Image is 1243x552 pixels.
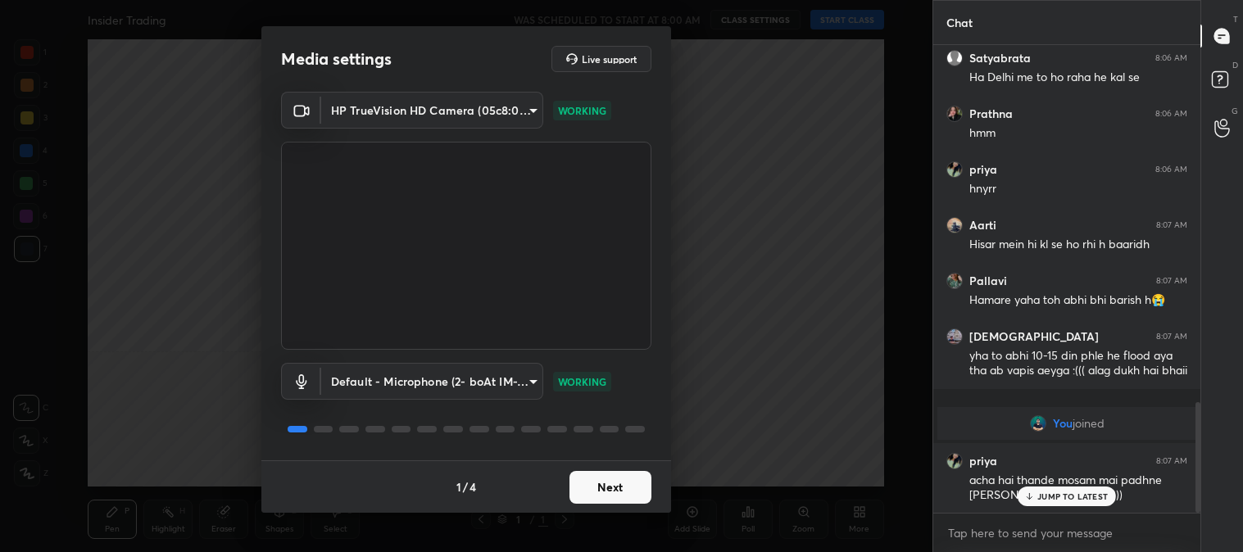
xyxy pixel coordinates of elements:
img: 2e972bb6784346fbb5b0f346d15f8e14.jpg [946,106,963,122]
h4: 1 [456,478,461,495]
div: Hamare yaha toh abhi bhi barish h😭 [969,292,1187,309]
div: 8:07 AM [1156,332,1187,342]
h2: Media settings [281,48,392,70]
h4: / [463,478,468,495]
div: 8:06 AM [1155,53,1187,63]
div: 8:07 AM [1156,220,1187,230]
div: 8:07 AM [1156,276,1187,286]
div: grid [933,45,1200,513]
span: You [1052,417,1072,430]
div: hnyrr [969,181,1187,197]
p: T [1233,13,1238,25]
div: acha hai thande mosam mai padhne [PERSON_NAME] aata hai :))) [969,473,1187,504]
h6: [DEMOGRAPHIC_DATA] [969,329,1099,344]
div: Hisar mein hi kl se ho rhi h baaridh [969,237,1187,253]
h4: 4 [470,478,476,495]
div: Ha Delhi me to ho raha he kal se [969,70,1187,86]
h6: Prathna [969,106,1013,121]
button: Next [569,471,651,504]
p: WORKING [558,103,606,118]
p: WORKING [558,374,606,389]
span: joined [1072,417,1104,430]
div: 8:06 AM [1155,165,1187,174]
div: HP TrueVision HD Camera (05c8:03d2) [321,363,543,400]
img: 96871bec4e5a4ab89eb76bbd63f4ed98.jpg [946,273,963,289]
img: 389ffd5130804538a00b5f487dcc5233.jpg [946,328,963,345]
img: 5ced10da23c44f55aea9bbd5aa355b33.jpg [946,217,963,233]
h5: Live support [582,54,637,64]
p: G [1232,105,1238,117]
img: 6dbef93320df4613bd34466e231d4145.jpg [1029,415,1046,432]
div: yha to abhi 10-15 din phle he flood aya tha ab vapis aeyga :((( alag dukh hai bhaii [969,348,1187,379]
div: 8:06 AM [1155,109,1187,119]
div: HP TrueVision HD Camera (05c8:03d2) [321,92,543,129]
h6: Aarti [969,218,996,233]
img: default.png [946,50,963,66]
div: hmm [969,125,1187,142]
p: Chat [933,1,986,44]
h6: priya [969,454,997,468]
p: D [1232,59,1238,71]
div: 8:07 AM [1156,456,1187,466]
h6: Satyabrata [969,51,1031,66]
img: 3 [946,161,963,178]
h6: Pallavi [969,274,1007,288]
img: 3 [946,453,963,469]
p: JUMP TO LATEST [1037,491,1108,501]
h6: priya [969,162,997,177]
